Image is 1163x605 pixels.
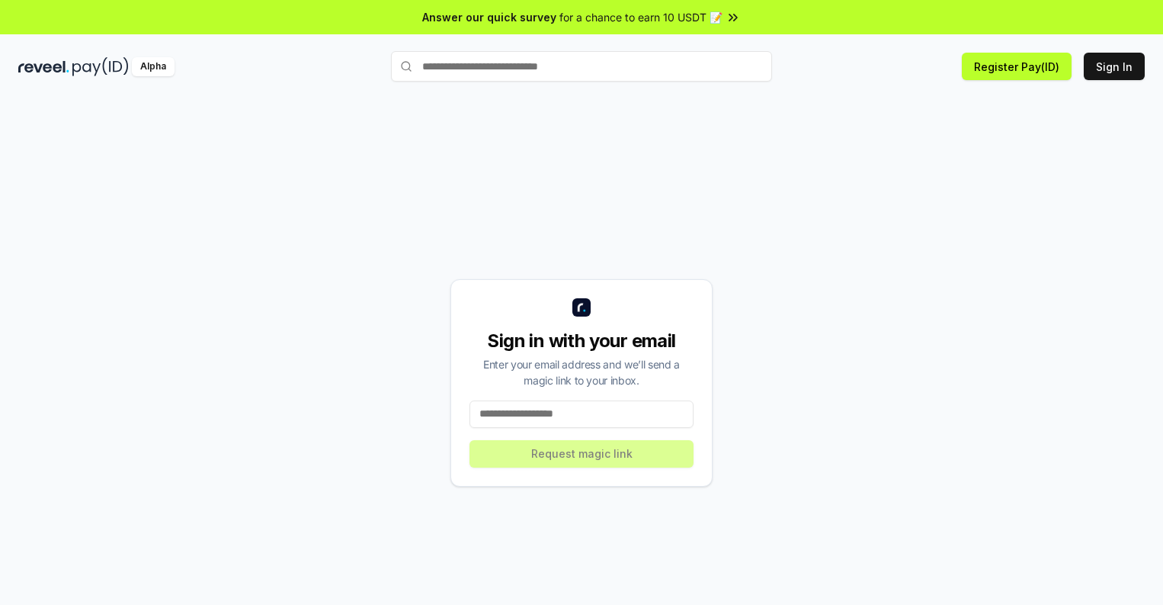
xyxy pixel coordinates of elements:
button: Register Pay(ID) [962,53,1072,80]
div: Sign in with your email [469,329,694,353]
button: Sign In [1084,53,1145,80]
span: Answer our quick survey [422,9,556,25]
span: for a chance to earn 10 USDT 📝 [559,9,722,25]
img: pay_id [72,57,129,76]
img: reveel_dark [18,57,69,76]
div: Alpha [132,57,175,76]
div: Enter your email address and we’ll send a magic link to your inbox. [469,356,694,388]
img: logo_small [572,298,591,317]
